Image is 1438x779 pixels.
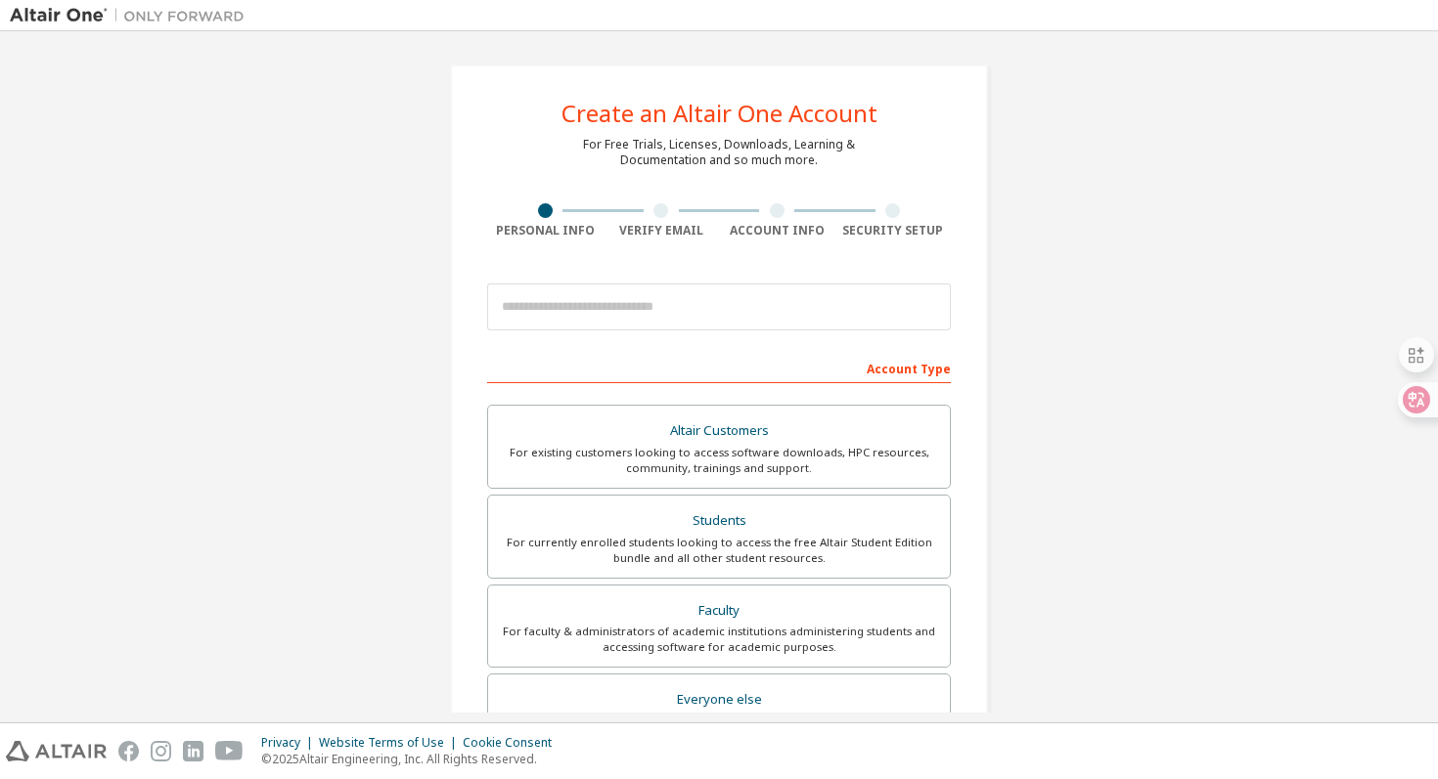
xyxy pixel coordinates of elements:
[183,741,203,761] img: linkedin.svg
[835,223,952,238] div: Security Setup
[500,417,938,445] div: Altair Customers
[719,223,835,238] div: Account Info
[261,751,563,767] p: © 2025 Altair Engineering, Inc. All Rights Reserved.
[261,735,319,751] div: Privacy
[487,223,604,238] div: Personal Info
[151,741,171,761] img: instagram.svg
[319,735,463,751] div: Website Terms of Use
[6,741,107,761] img: altair_logo.svg
[604,223,720,238] div: Verify Email
[562,102,877,125] div: Create an Altair One Account
[500,686,938,714] div: Everyone else
[500,535,938,566] div: For currently enrolled students looking to access the free Altair Student Edition bundle and all ...
[500,624,938,655] div: For faculty & administrators of academic institutions administering students and accessing softwa...
[487,352,951,383] div: Account Type
[500,507,938,535] div: Students
[500,597,938,625] div: Faculty
[215,741,244,761] img: youtube.svg
[118,741,139,761] img: facebook.svg
[463,735,563,751] div: Cookie Consent
[10,6,254,25] img: Altair One
[583,137,855,168] div: For Free Trials, Licenses, Downloads, Learning & Documentation and so much more.
[500,445,938,476] div: For existing customers looking to access software downloads, HPC resources, community, trainings ...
